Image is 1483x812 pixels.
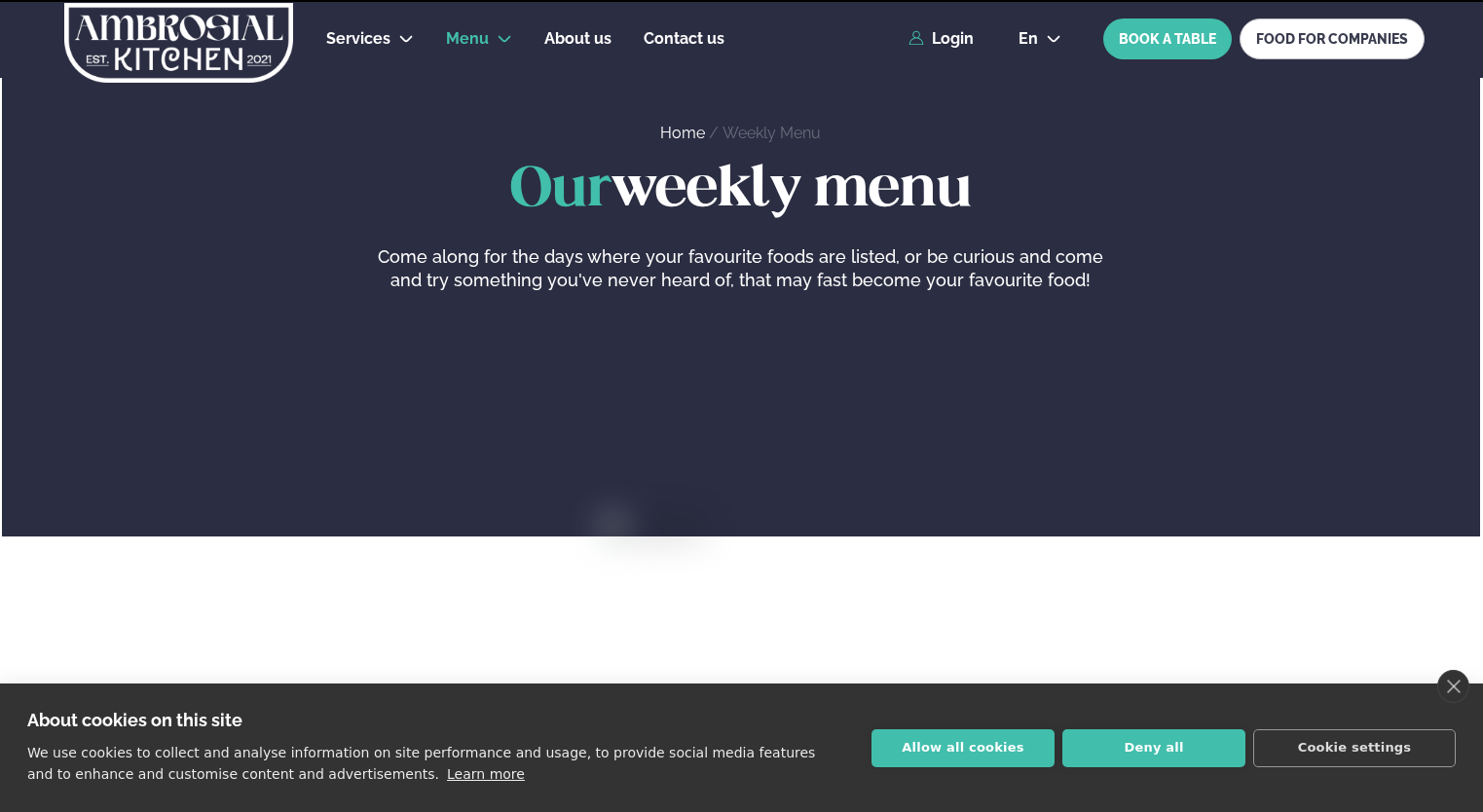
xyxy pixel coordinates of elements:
[373,245,1109,292] p: Come along for the days where your favourite foods are listed, or be curious and come and try som...
[326,27,390,51] a: Services
[644,27,724,51] a: Contact us
[510,164,612,217] span: Our
[723,124,821,142] a: Weekly Menu
[1240,18,1425,59] a: FOOD FOR COMPANIES
[544,27,612,51] a: About us
[709,124,723,142] span: /
[446,29,489,48] span: Menu
[1103,18,1232,59] button: BOOK A TABLE
[1003,31,1077,47] button: en
[326,29,390,48] span: Services
[1019,31,1038,47] span: en
[446,27,489,51] a: Menu
[60,160,1422,222] h1: weekly menu
[660,124,705,142] a: Home
[1253,729,1456,767] button: Cookie settings
[27,745,815,782] p: We use cookies to collect and analyse information on site performance and usage, to provide socia...
[1062,729,1245,767] button: Deny all
[27,710,242,730] strong: About cookies on this site
[871,729,1055,767] button: Allow all cookies
[1437,670,1469,703] a: close
[544,29,612,48] span: About us
[908,30,974,48] a: Login
[644,29,724,48] span: Contact us
[447,766,525,782] a: Learn more
[62,3,295,83] img: logo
